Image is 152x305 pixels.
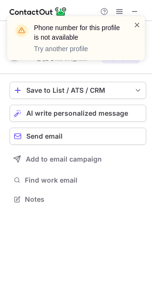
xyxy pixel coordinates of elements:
img: warning [14,23,29,38]
img: ContactOut v5.3.10 [10,6,67,17]
button: Send email [10,128,146,145]
header: Phone number for this profile is not available [34,23,122,42]
button: Notes [10,193,146,206]
span: Find work email [25,176,142,185]
button: AI write personalized message [10,105,146,122]
span: Notes [25,195,142,204]
span: AI write personalized message [26,109,128,117]
p: Try another profile [34,44,122,54]
button: Find work email [10,174,146,187]
button: save-profile-one-click [10,82,146,99]
div: Save to List / ATS / CRM [26,87,130,94]
button: Add to email campaign [10,151,146,168]
span: Send email [26,132,63,140]
span: Add to email campaign [26,155,102,163]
